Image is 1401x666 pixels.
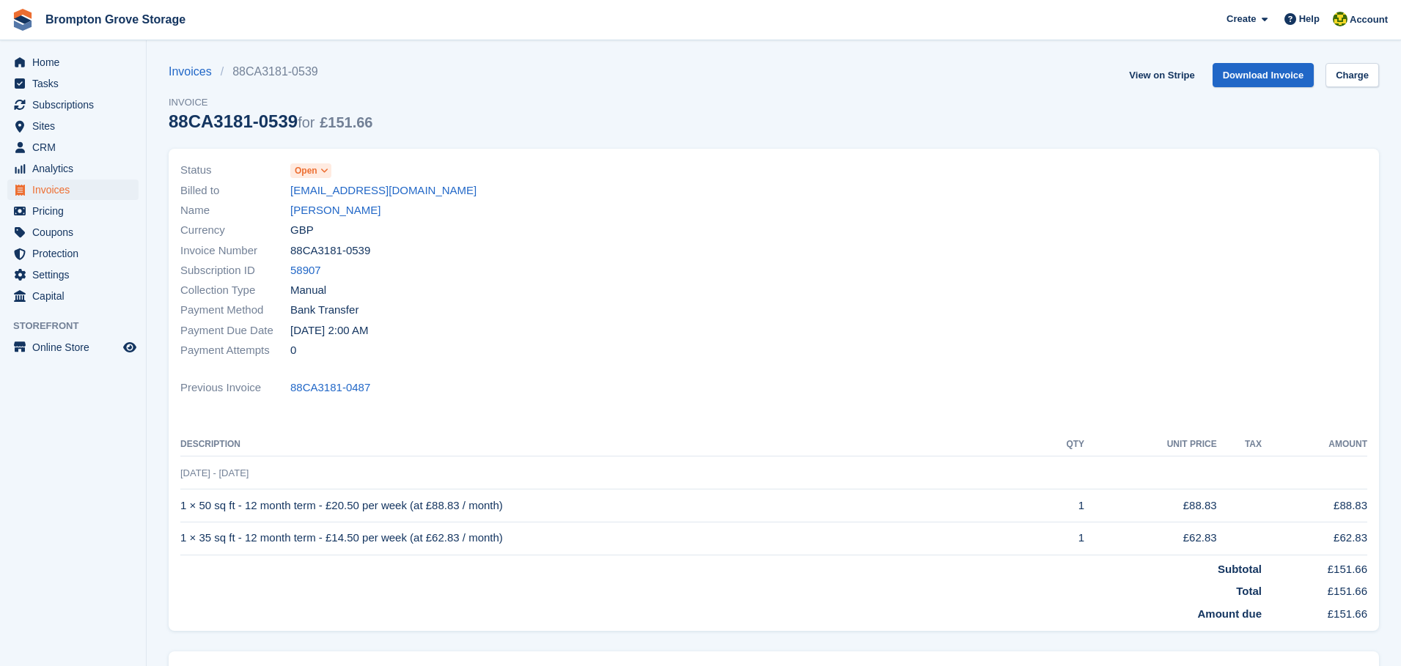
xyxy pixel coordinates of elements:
span: Billed to [180,182,290,199]
time: 2025-09-02 01:00:00 UTC [290,322,368,339]
span: Invoice Number [180,243,290,259]
td: £151.66 [1262,555,1367,577]
a: Invoices [169,63,221,81]
strong: Subtotal [1218,563,1262,575]
span: Subscription ID [180,262,290,279]
a: menu [7,337,139,358]
a: menu [7,73,139,94]
span: Open [295,164,317,177]
a: menu [7,137,139,158]
span: Status [180,162,290,179]
span: Previous Invoice [180,380,290,396]
span: Pricing [32,201,120,221]
td: £151.66 [1262,600,1367,623]
td: 1 [1037,489,1084,522]
span: 88CA3181-0539 [290,243,370,259]
span: Currency [180,222,290,239]
th: Description [180,433,1037,456]
span: Sites [32,116,120,136]
span: [DATE] - [DATE] [180,467,249,478]
td: £88.83 [1084,489,1217,522]
span: Subscriptions [32,95,120,115]
img: stora-icon-8386f47178a22dfd0bd8f6a31ec36ba5ce8667c1dd55bd0f319d3a0aa187defe.svg [12,9,34,31]
span: Payment Due Date [180,322,290,339]
span: Create [1227,12,1256,26]
th: Tax [1217,433,1262,456]
span: Name [180,202,290,219]
div: 88CA3181-0539 [169,111,372,131]
span: Invoice [169,95,372,110]
span: Bank Transfer [290,302,358,319]
span: GBP [290,222,314,239]
strong: Amount due [1197,607,1262,620]
span: Home [32,52,120,73]
a: menu [7,116,139,136]
span: 0 [290,342,296,359]
a: Brompton Grove Storage [40,7,191,32]
td: £88.83 [1262,489,1367,522]
a: 58907 [290,262,321,279]
span: Payment Attempts [180,342,290,359]
a: menu [7,95,139,115]
a: menu [7,52,139,73]
a: menu [7,286,139,306]
span: Tasks [32,73,120,94]
span: Storefront [13,319,146,333]
strong: Total [1236,585,1262,597]
a: menu [7,180,139,200]
img: Marie Cavalier [1333,12,1347,26]
td: £62.83 [1262,522,1367,555]
td: 1 × 35 sq ft - 12 month term - £14.50 per week (at £62.83 / month) [180,522,1037,555]
span: Collection Type [180,282,290,299]
span: Online Store [32,337,120,358]
a: Open [290,162,331,179]
a: 88CA3181-0487 [290,380,370,396]
td: £151.66 [1262,577,1367,600]
span: CRM [32,137,120,158]
th: QTY [1037,433,1084,456]
nav: breadcrumbs [169,63,372,81]
span: Analytics [32,158,120,179]
td: 1 × 50 sq ft - 12 month term - £20.50 per week (at £88.83 / month) [180,489,1037,522]
a: Charge [1325,63,1379,87]
a: menu [7,222,139,243]
span: for [298,114,315,130]
span: Account [1350,12,1388,27]
a: [EMAIL_ADDRESS][DOMAIN_NAME] [290,182,477,199]
span: £151.66 [320,114,372,130]
span: Payment Method [180,302,290,319]
a: menu [7,243,139,264]
td: £62.83 [1084,522,1217,555]
th: Unit Price [1084,433,1217,456]
span: Capital [32,286,120,306]
a: menu [7,158,139,179]
th: Amount [1262,433,1367,456]
a: Download Invoice [1213,63,1314,87]
a: menu [7,264,139,285]
a: menu [7,201,139,221]
span: Help [1299,12,1320,26]
span: Protection [32,243,120,264]
a: View on Stripe [1123,63,1200,87]
td: 1 [1037,522,1084,555]
span: Invoices [32,180,120,200]
span: Coupons [32,222,120,243]
span: Manual [290,282,326,299]
a: Preview store [121,338,139,356]
a: [PERSON_NAME] [290,202,380,219]
span: Settings [32,264,120,285]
